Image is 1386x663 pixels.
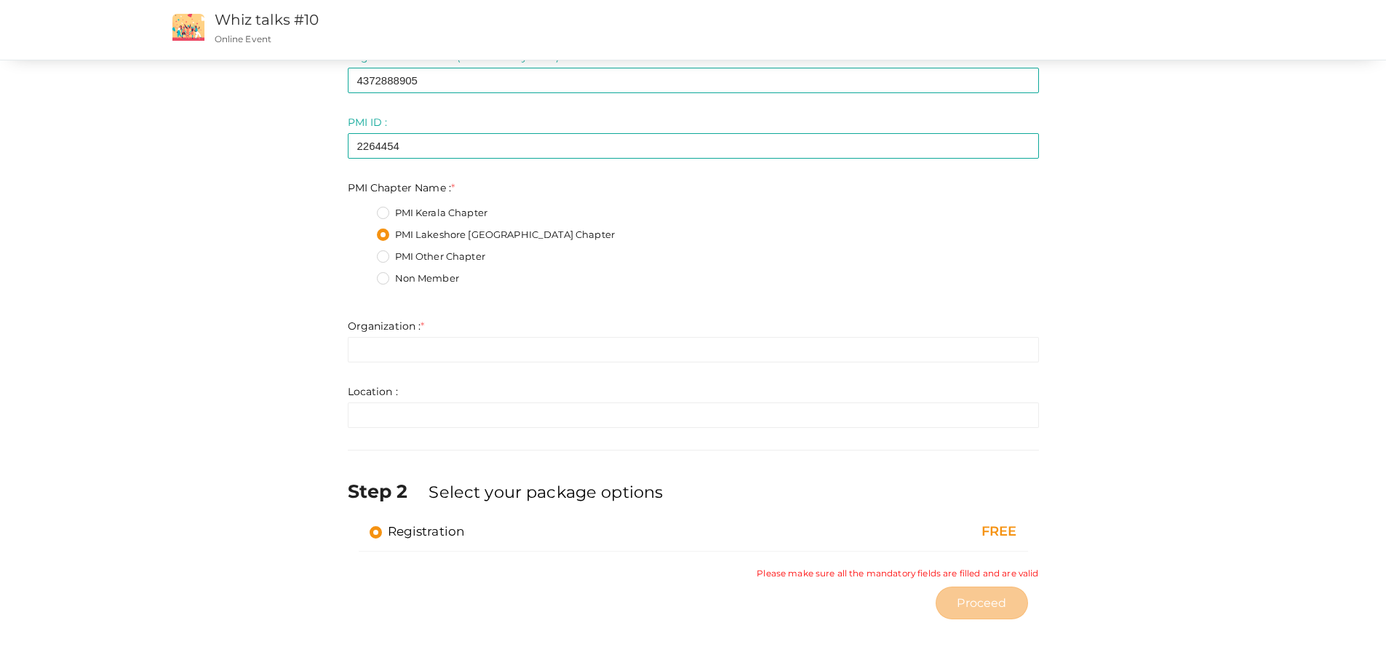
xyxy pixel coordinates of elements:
a: Whiz talks #10 [215,11,319,28]
img: event2.png [172,14,204,41]
label: Select your package options [429,480,663,504]
label: Non Member [377,271,459,286]
label: Step 2 [348,478,426,504]
input: Enter registrant phone no here. [348,68,1039,93]
label: PMI Kerala Chapter [377,206,488,221]
small: Please make sure all the mandatory fields are filled and are valid [757,567,1038,579]
span: Proceed [957,595,1006,611]
div: FREE [819,523,1017,541]
label: PMI Other Chapter [377,250,485,264]
label: PMI Lakeshore [GEOGRAPHIC_DATA] Chapter [377,228,615,242]
label: Registration [370,523,465,540]
label: Organization : [348,319,425,333]
label: PMI Chapter Name : [348,180,455,195]
label: Location : [348,384,398,399]
label: PMI ID : [348,115,388,130]
button: Proceed [936,587,1027,619]
p: Online Event [215,33,908,45]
